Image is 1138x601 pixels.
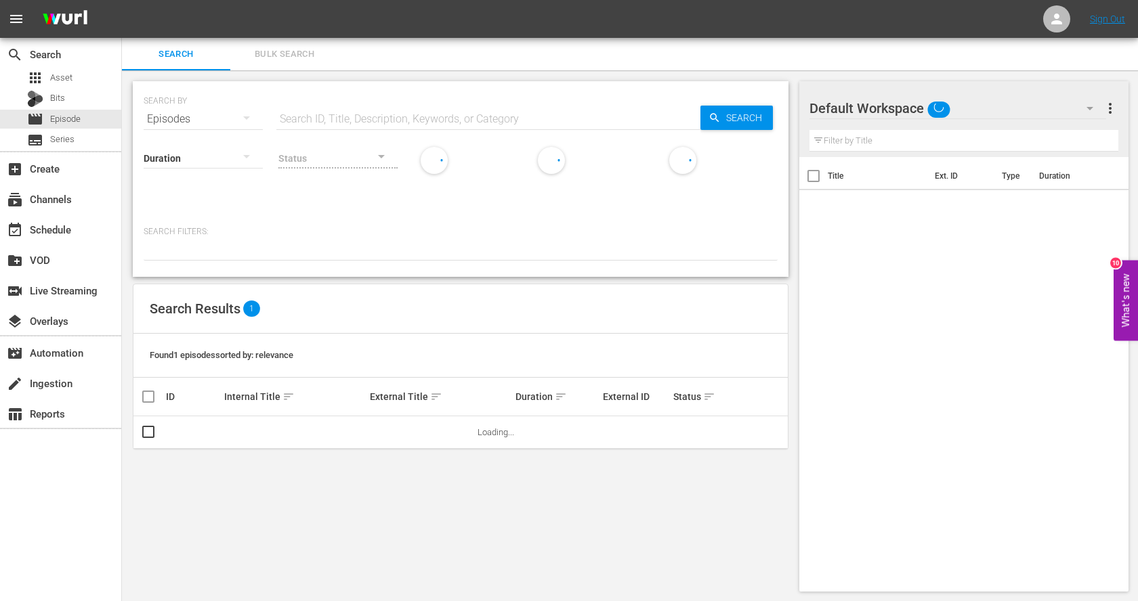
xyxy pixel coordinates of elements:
span: Search [721,106,773,130]
span: Ingestion [7,376,23,392]
span: Automation [7,345,23,361]
th: Type [994,157,1031,195]
button: Open Feedback Widget [1114,261,1138,341]
span: sort [703,391,715,403]
span: Search [7,47,23,63]
span: Channels [7,192,23,208]
span: Schedule [7,222,23,238]
span: VOD [7,252,23,269]
div: Duration [515,388,599,405]
span: Reports [7,406,23,422]
span: Found 1 episodes sorted by: relevance [150,350,293,360]
span: Series [27,132,43,148]
span: Create [7,161,23,177]
th: Ext. ID [927,157,994,195]
span: Search [130,47,222,62]
div: Episodes [144,100,263,138]
span: sort [430,391,442,403]
div: Default Workspace [809,89,1106,127]
a: Sign Out [1090,14,1125,24]
button: Search [700,106,773,130]
div: 10 [1110,258,1121,269]
div: Internal Title [224,388,366,405]
div: Status [673,388,728,405]
th: Title [828,157,927,195]
div: ID [166,391,220,402]
span: Loading... [478,427,514,437]
span: Live Streaming [7,283,23,299]
span: Asset [27,70,43,86]
span: sort [555,391,567,403]
div: External Title [370,388,511,405]
span: Episode [27,111,43,127]
span: Bits [50,91,65,105]
p: Search Filters: [144,226,778,238]
span: menu [8,11,24,27]
span: more_vert [1102,100,1118,116]
div: External ID [603,391,669,402]
div: Bits [27,91,43,107]
span: Overlays [7,313,23,330]
button: more_vert [1102,92,1118,125]
span: Series [50,133,75,146]
span: Search Results [150,300,240,317]
th: Duration [1031,157,1112,195]
span: Bulk Search [238,47,331,62]
span: 1 [243,300,260,317]
span: Asset [50,71,72,85]
img: ans4CAIJ8jUAAAAAAAAAAAAAAAAAAAAAAAAgQb4GAAAAAAAAAAAAAAAAAAAAAAAAJMjXAAAAAAAAAAAAAAAAAAAAAAAAgAT5G... [33,3,98,35]
span: sort [282,391,295,403]
span: Episode [50,112,81,126]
